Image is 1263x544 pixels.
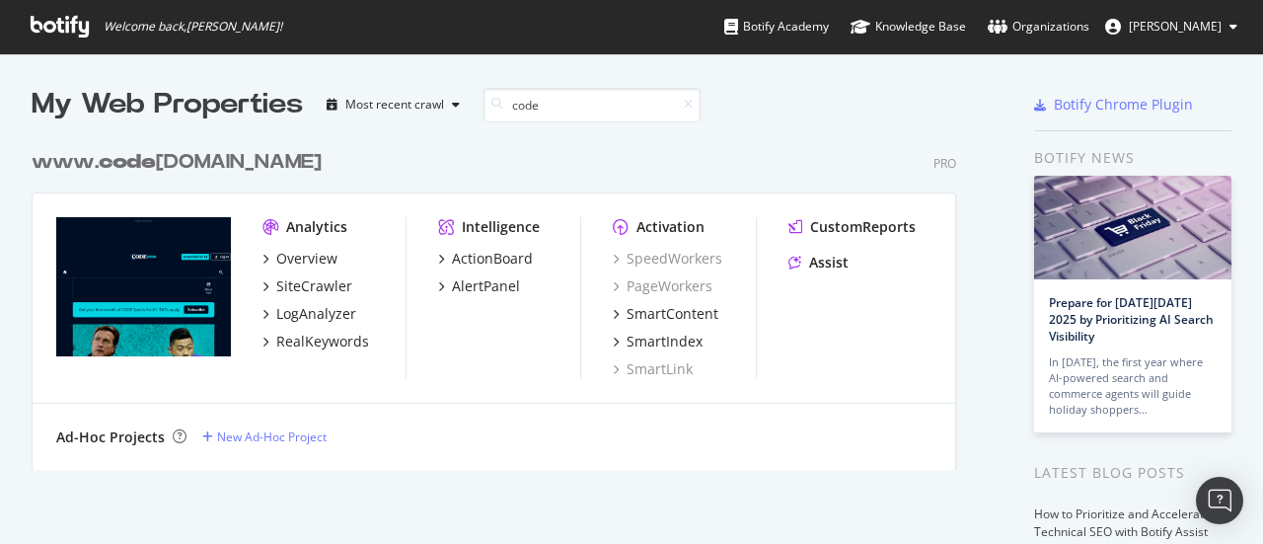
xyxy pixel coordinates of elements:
input: Search [483,88,701,122]
div: Assist [809,253,849,272]
div: Organizations [988,17,1089,37]
div: Analytics [286,217,347,237]
div: www. [DOMAIN_NAME] [32,148,322,177]
span: Welcome back, [PERSON_NAME] ! [104,19,282,35]
a: PageWorkers [613,276,712,296]
button: Most recent crawl [319,89,468,120]
div: Most recent crawl [345,99,444,111]
div: Knowledge Base [851,17,966,37]
a: SmartIndex [613,332,703,351]
a: SpeedWorkers [613,249,722,269]
a: AlertPanel [438,276,520,296]
div: Intelligence [462,217,540,237]
a: How to Prioritize and Accelerate Technical SEO with Botify Assist [1034,505,1211,540]
a: www.code[DOMAIN_NAME] [32,148,330,177]
b: code [99,152,156,172]
a: ActionBoard [438,249,533,269]
img: Prepare for Black Friday 2025 by Prioritizing AI Search Visibility [1034,176,1231,279]
a: SmartLink [613,359,693,379]
div: RealKeywords [276,332,369,351]
div: Latest Blog Posts [1034,462,1231,484]
a: New Ad-Hoc Project [202,428,327,445]
div: New Ad-Hoc Project [217,428,327,445]
div: Ad-Hoc Projects [56,427,165,447]
div: Botify Chrome Plugin [1054,95,1193,115]
a: RealKeywords [262,332,369,351]
div: LogAnalyzer [276,304,356,324]
button: [PERSON_NAME] [1089,11,1253,42]
div: grid [32,124,972,470]
div: Overview [276,249,337,269]
div: Activation [636,217,705,237]
span: Thomas Ashworth [1129,18,1222,35]
div: AlertPanel [452,276,520,296]
a: SiteCrawler [262,276,352,296]
div: CustomReports [810,217,916,237]
div: Open Intercom Messenger [1196,477,1243,524]
div: My Web Properties [32,85,303,124]
div: SmartContent [627,304,718,324]
div: In [DATE], the first year where AI-powered search and commerce agents will guide holiday shoppers… [1049,354,1217,418]
div: Pro [933,155,956,172]
a: Assist [788,253,849,272]
div: Botify news [1034,147,1231,169]
div: Botify Academy [724,17,829,37]
a: Prepare for [DATE][DATE] 2025 by Prioritizing AI Search Visibility [1049,294,1214,345]
a: Overview [262,249,337,269]
a: CustomReports [788,217,916,237]
img: www.codesports.com.au [56,217,231,357]
div: ActionBoard [452,249,533,269]
a: Botify Chrome Plugin [1034,95,1193,115]
div: SmartIndex [627,332,703,351]
div: SiteCrawler [276,276,352,296]
a: LogAnalyzer [262,304,356,324]
a: SmartContent [613,304,718,324]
